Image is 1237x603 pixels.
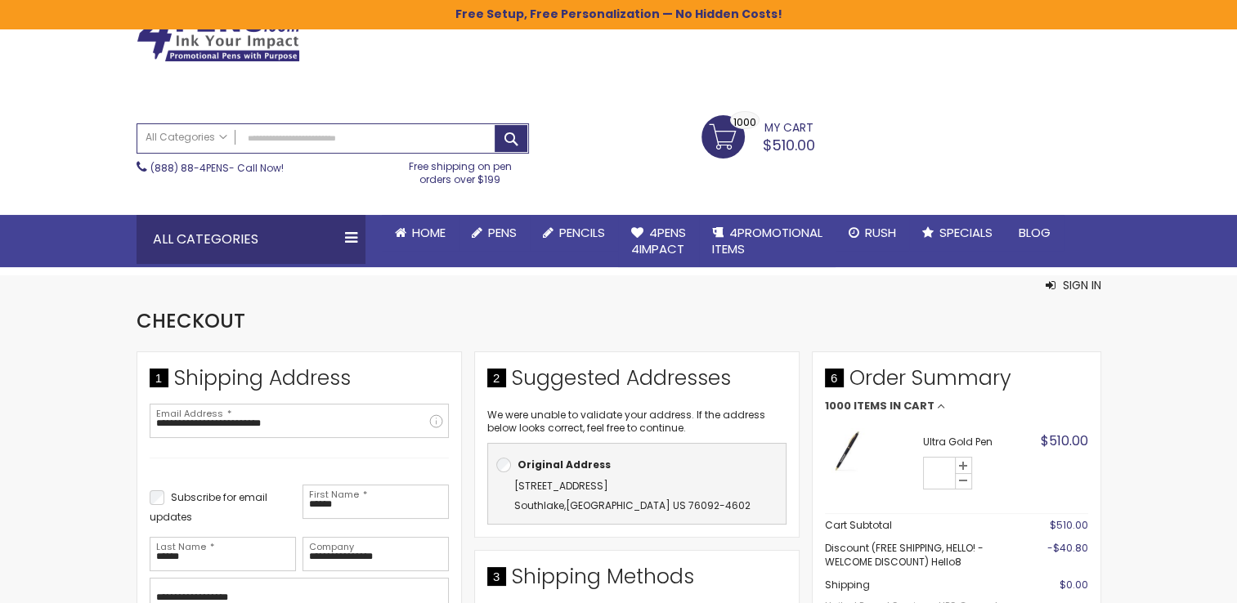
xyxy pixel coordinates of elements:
[1046,277,1101,293] button: Sign In
[530,215,618,251] a: Pencils
[1006,215,1064,251] a: Blog
[1047,541,1088,555] span: -$40.80
[923,435,1020,449] strong: Ultra Gold Pen
[566,498,670,512] span: [GEOGRAPHIC_DATA]
[487,409,787,435] p: We were unable to validate your address. If the address below looks correct, feel free to continue.
[836,215,909,251] a: Rush
[150,161,229,175] a: (888) 88-4PENS
[688,498,751,512] span: 76092-4602
[909,215,1006,251] a: Specials
[701,115,815,156] a: $510.00 1000
[825,428,870,473] img: Ultra Gold-Black
[150,364,449,400] div: Shipping Address
[825,541,984,568] span: Discount (FREE SHIPPING, HELLO! - WELCOME DISCOUNT)
[699,215,836,268] a: 4PROMOTIONALITEMS
[1050,518,1088,532] span: $510.00
[150,161,284,175] span: - Call Now!
[514,498,564,512] span: Southlake
[487,563,787,599] div: Shipping Methods
[150,490,267,524] span: Subscribe for email updates
[137,215,365,264] div: All Categories
[1063,277,1101,293] span: Sign In
[825,400,851,412] span: 1000
[518,458,611,471] b: Original Address
[618,215,699,268] a: 4Pens4impact
[514,479,608,493] span: [STREET_ADDRESS]
[825,578,870,592] span: Shipping
[137,307,245,334] span: Checkout
[1019,224,1051,241] span: Blog
[825,514,1024,538] th: Cart Subtotal
[939,224,993,241] span: Specials
[825,364,1088,400] span: Order Summary
[146,131,227,144] span: All Categories
[1060,578,1088,592] span: $0.00
[865,224,896,241] span: Rush
[459,215,530,251] a: Pens
[931,555,961,569] span: hello8
[137,10,300,62] img: 4Pens Custom Pens and Promotional Products
[1041,431,1088,450] span: $510.00
[712,224,822,257] span: 4PROMOTIONAL ITEMS
[763,135,815,155] span: $510.00
[137,124,235,151] a: All Categories
[488,224,517,241] span: Pens
[854,400,934,412] span: Items in Cart
[733,114,756,130] span: 1000
[559,224,605,241] span: Pencils
[487,364,787,400] div: Suggested Addresses
[392,154,529,186] div: Free shipping on pen orders over $199
[673,498,686,512] span: US
[631,224,686,257] span: 4Pens 4impact
[382,215,459,251] a: Home
[412,224,446,241] span: Home
[496,476,778,516] div: ,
